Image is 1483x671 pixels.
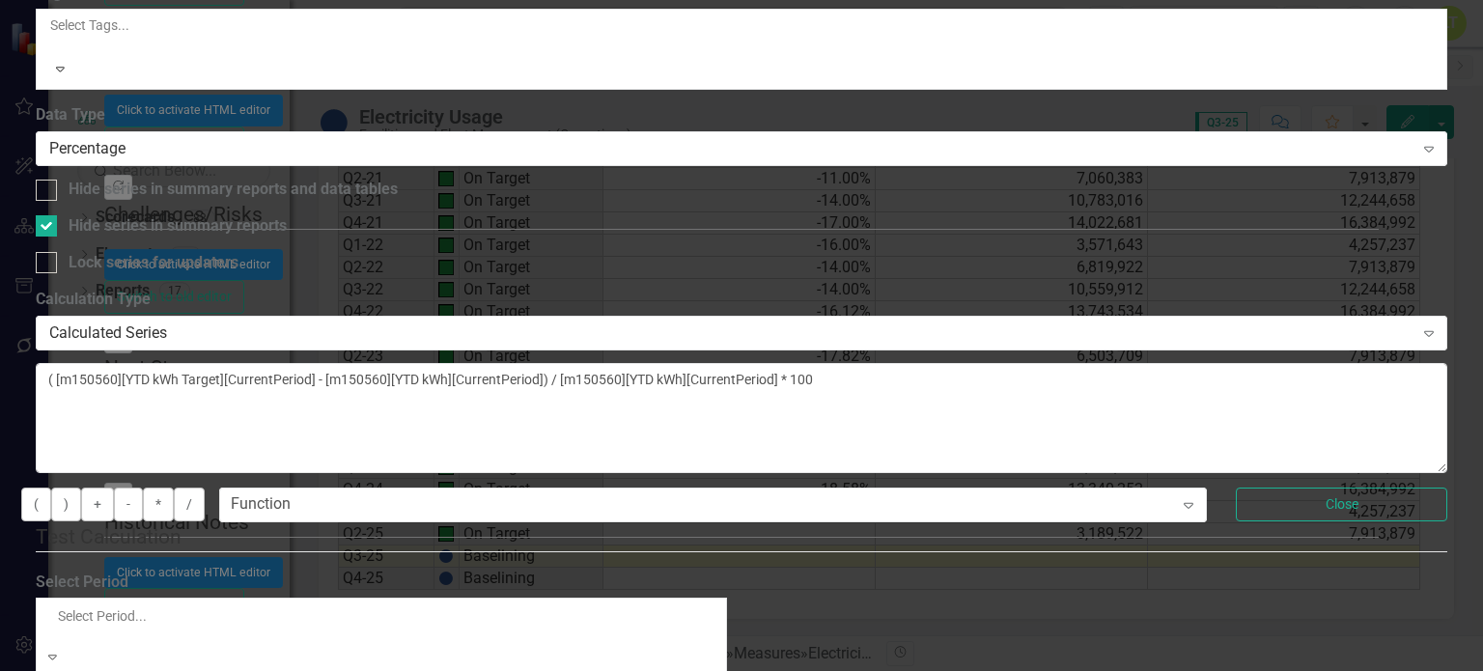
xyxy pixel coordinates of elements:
button: ) [51,488,81,521]
button: ( [21,488,51,521]
button: - [114,488,143,521]
div: Hide series in summary reports [69,215,287,238]
div: Function [231,493,291,516]
label: Calculation Type [36,289,1447,311]
div: Calculated Series [49,322,1413,344]
textarea: ( [m150560][YTD kWh Target][CurrentPeriod] - [m150560][YTD kWh][CurrentPeriod]) / [m150560][YTD k... [36,363,1447,473]
div: Select Tags... [50,15,1433,35]
div: Percentage [49,138,1413,160]
label: Select Period [36,572,727,594]
div: Select Period... [58,606,705,626]
legend: Test Calculation [36,522,1447,552]
button: Close [1236,488,1447,521]
div: Hide series in summary reports and data tables [69,179,398,201]
div: Lock series for updaters [69,252,238,274]
label: Data Type [36,104,1447,126]
button: / [174,488,205,521]
button: + [81,488,114,521]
